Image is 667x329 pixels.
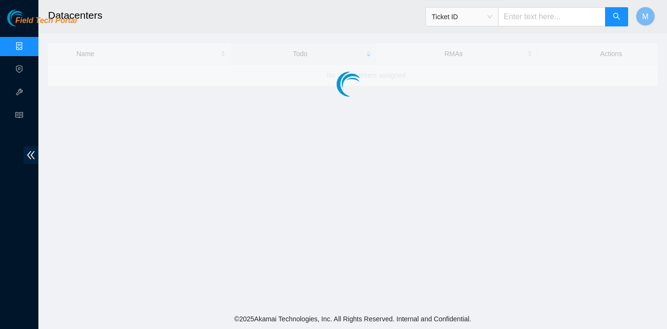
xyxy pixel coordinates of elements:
[15,107,23,126] span: read
[498,7,606,26] input: Enter text here...
[24,146,38,164] span: double-left
[38,309,667,329] footer: © 2025 Akamai Technologies, Inc. All Rights Reserved. Internal and Confidential.
[432,10,492,24] span: Ticket ID
[605,7,628,26] button: search
[642,11,648,23] span: M
[613,12,620,22] span: search
[636,7,655,26] button: M
[15,16,77,25] span: Field Tech Portal
[7,17,77,30] a: Akamai TechnologiesField Tech Portal
[7,10,49,26] img: Akamai Technologies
